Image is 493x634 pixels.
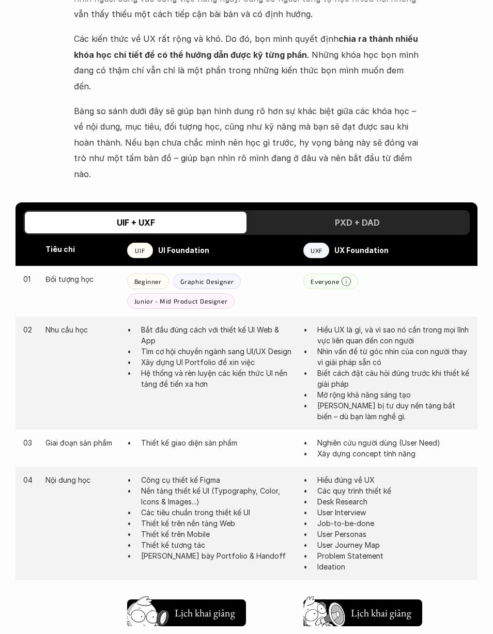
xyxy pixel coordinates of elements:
[317,324,470,346] p: Hiểu UX là gì, và vì sao nó cần trong mọi lĩnh vực liên quan đến con người
[174,606,236,620] h5: Lịch khai giảng
[23,437,35,448] p: 03
[180,278,234,285] p: Graphic Designer
[23,324,35,335] p: 02
[350,606,412,620] h5: Lịch khai giảng
[317,474,470,485] p: Hiểu đúng về UX
[45,324,117,335] p: Nhu cầu học
[141,529,294,540] p: Thiết kế trên Mobile
[141,437,294,448] p: Thiết kế giao diện sản phẩm
[317,540,470,550] p: User Journey Map
[317,550,470,561] p: Problem Statement
[117,217,156,228] h3: UIF + UXF
[335,217,380,228] h3: PXD + DAD
[141,518,294,529] p: Thiết kế trên nền tảng Web
[317,529,470,540] p: User Personas
[45,474,117,485] p: Nội dung học
[317,561,470,572] p: Ideation
[303,599,422,626] button: Lịch khai giảng
[317,496,470,507] p: Desk Research
[135,247,145,254] p: UIF
[317,518,470,529] p: Job-to-be-done
[311,247,322,254] p: UXF
[141,346,294,357] p: Tìm cơ hội chuyển ngành sang UI/UX Design
[317,368,470,389] p: Biết cách đặt câu hỏi đúng trước khi thiết kế giải pháp
[141,507,294,518] p: Các tiêu chuẩn trong thiết kế UI
[134,297,227,305] p: Junior - Mid Product Designer
[317,400,470,422] p: [PERSON_NAME] bị tư duy nền tảng bất biến – dù bạn làm nghề gì.
[141,324,294,346] p: Bắt đầu đúng cách với thiết kế UI Web & App
[141,474,294,485] p: Công cụ thiết kế Figma
[45,274,117,284] p: Đối tượng học
[127,599,246,626] button: Lịch khai giảng
[317,448,470,459] p: Xây dựng concept tính năng
[45,437,117,448] p: Giai đoạn sản phẩm
[317,389,470,400] p: Mở rộng khả năng sáng tạo
[127,595,246,626] a: Lịch khai giảng
[317,346,470,368] p: Nhìn vấn đề từ góc nhìn của con người thay vì giải pháp sẵn có
[334,246,389,255] strong: UX Foundation
[74,34,420,59] strong: chia ra thành nhiều khóa học chi tiết để có thể hướng dẫn được kỹ từng phần
[141,485,294,507] p: Nền tảng thiết kế UI (Typography, Color, Icons & Images...)
[45,245,75,253] strong: Tiêu chí
[303,595,422,626] a: Lịch khai giảng
[158,246,209,255] strong: UI Foundation
[141,550,294,561] p: [PERSON_NAME] bày Portfolio & Handoff
[141,357,294,368] p: Xây dựng UI Portfolio để xin việc
[317,437,470,448] p: Nghiên cứu người dùng (User Need)
[23,474,35,485] p: 04
[311,278,339,285] p: Everyone
[134,278,162,285] p: Beginner
[23,274,35,284] p: 01
[141,368,294,389] p: Hệ thống và rèn luyện các kiến thức UI nền tảng để tiến xa hơn
[74,31,419,94] p: Các kiến thức về UX rất rộng và khó. Do đó, bọn mình quyết định . Những khóa học bọn mình đang có...
[317,485,470,496] p: Các quy trình thiết kế
[141,540,294,550] p: Thiết kế tương tác
[74,103,419,182] p: Bảng so sánh dưới đây sẽ giúp bạn hình dung rõ hơn sự khác biệt giữa các khóa học – về nội dung, ...
[317,507,470,518] p: User Interview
